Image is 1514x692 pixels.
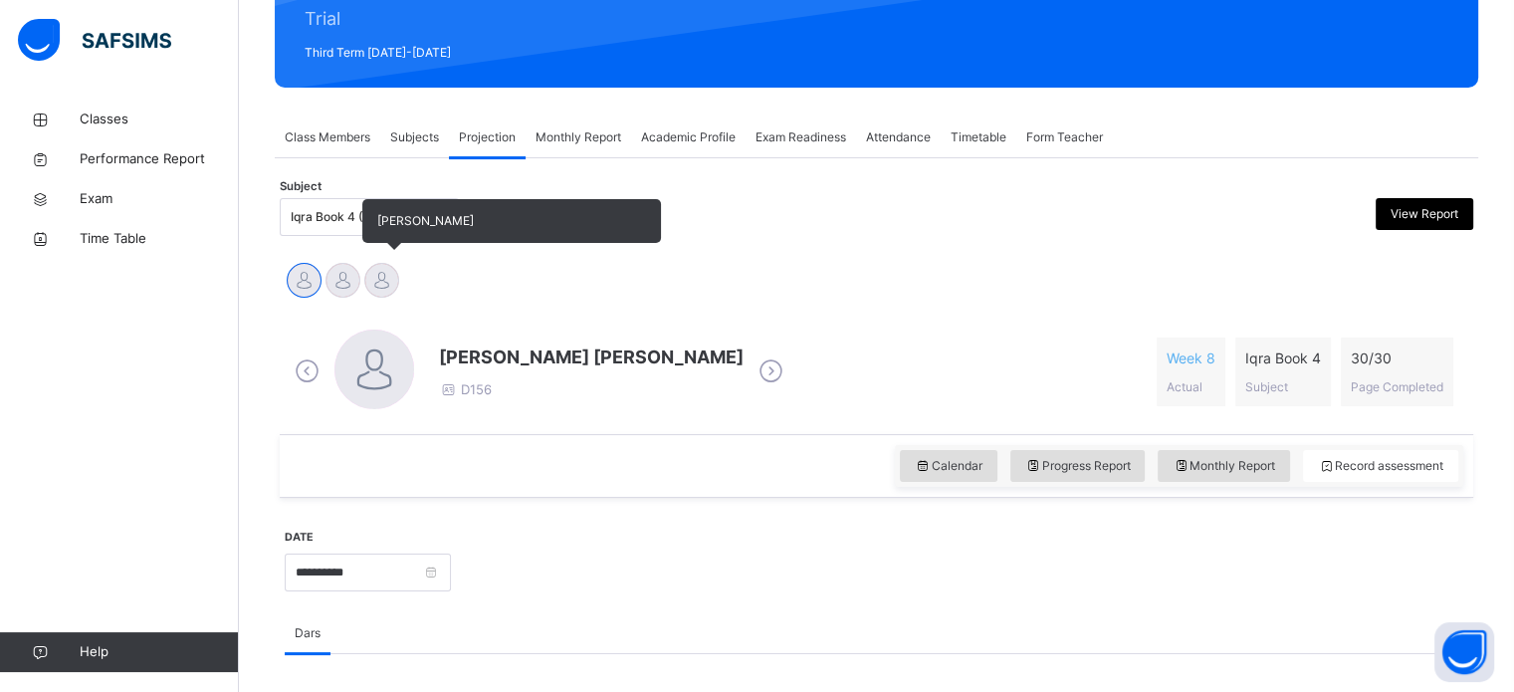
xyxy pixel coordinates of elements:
span: Academic Profile [641,128,736,146]
span: Exam [80,189,239,209]
span: Monthly Report [1173,457,1275,475]
span: Time Table [80,229,239,249]
span: Actual [1167,379,1202,394]
span: Calendar [915,457,982,475]
span: Exam Readiness [756,128,846,146]
span: Progress Report [1025,457,1131,475]
span: Monthly Report [536,128,621,146]
span: 30 / 30 [1351,347,1443,368]
div: Iqra Book 4 (004) [291,208,422,226]
span: Attendance [866,128,931,146]
span: Record assessment [1318,457,1443,475]
span: Projection [459,128,516,146]
span: Help [80,642,238,662]
img: safsims [18,19,171,61]
span: Dars [295,624,321,642]
label: Date [285,530,314,546]
span: View Report [1391,205,1458,223]
span: D156 [439,381,492,397]
span: Page Completed [1351,379,1443,394]
span: [PERSON_NAME] [PERSON_NAME] [439,344,744,370]
span: Timetable [951,128,1006,146]
span: Iqra Book 4 [1245,347,1321,368]
span: Classes [80,110,239,129]
span: Week 8 [1167,347,1215,368]
span: Performance Report [80,149,239,169]
span: Subject [1245,379,1288,394]
button: Open asap [1434,622,1494,682]
span: Form Teacher [1026,128,1103,146]
span: [PERSON_NAME] [377,213,474,228]
span: Subjects [390,128,439,146]
span: Subject [280,178,322,195]
span: Class Members [285,128,370,146]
